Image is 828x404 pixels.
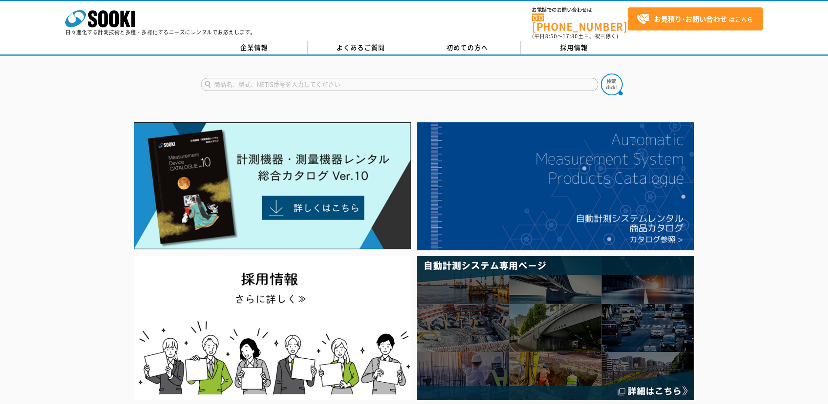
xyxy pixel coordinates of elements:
[134,122,411,249] img: Catalog Ver10
[308,41,414,54] a: よくあるご質問
[532,7,628,13] span: お電話でのお問い合わせは
[417,122,694,250] img: 自動計測システムカタログ
[201,41,308,54] a: 企業情報
[134,256,411,400] img: SOOKI recruit
[532,13,628,31] a: [PHONE_NUMBER]
[201,78,598,91] input: 商品名、型式、NETIS番号を入力してください
[628,7,763,30] a: お見積り･お問い合わせはこちら
[417,256,694,400] img: 自動計測システム専用ページ
[532,32,618,40] span: (平日 ～ 土日、祝日除く)
[414,41,521,54] a: 初めての方へ
[654,13,727,24] strong: お見積り･お問い合わせ
[601,74,623,95] img: btn_search.png
[563,32,578,40] span: 17:30
[545,32,557,40] span: 8:50
[521,41,627,54] a: 採用情報
[65,30,256,35] p: 日々進化する計測技術と多種・多様化するニーズにレンタルでお応えします。
[637,13,753,26] span: はこちら
[446,43,488,52] span: 初めての方へ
